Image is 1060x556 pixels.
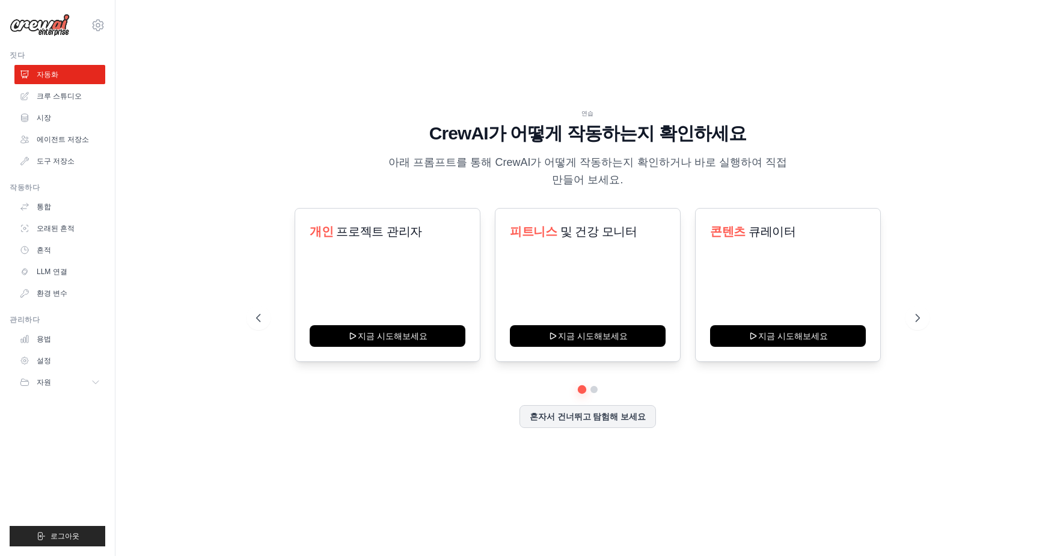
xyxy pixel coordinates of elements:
a: 설정 [14,351,105,370]
font: 용법 [37,335,51,343]
font: 자동화 [37,70,58,79]
font: 지금 시도해보세요 [357,331,427,341]
font: 작동하다 [10,183,40,192]
font: 및 건강 모니터 [560,225,637,238]
font: 지금 시도해보세요 [558,331,628,341]
font: 아래 프롬프트를 통해 CrewAI가 어떻게 작동하는지 확인하거나 바로 실행하여 직접 만들어 보세요. [388,156,786,186]
font: 큐레이터 [749,225,795,238]
font: 콘텐츠 [710,225,746,238]
font: 시장 [37,114,51,122]
a: 통합 [14,197,105,216]
a: LLM 연결 [14,262,105,281]
font: 흔적 [37,246,51,254]
a: 오래된 흔적 [14,219,105,238]
a: 용법 [14,329,105,349]
button: 자원 [14,373,105,392]
img: 심벌 마크 [10,14,70,37]
font: CrewAI가 어떻게 작동하는지 확인하세요 [429,123,747,143]
font: 오래된 흔적 [37,224,75,233]
font: 혼자서 건너뛰고 탐험해 보세요 [530,412,646,421]
font: 자원 [37,378,51,386]
font: 짓다 [10,51,25,60]
font: 로그아웃 [51,532,79,540]
font: 환경 변수 [37,289,67,298]
font: 크루 스튜디오 [37,92,82,100]
font: 프로젝트 관리자 [336,225,421,238]
font: 피트니스 [510,225,557,238]
font: 관리하다 [10,316,40,324]
button: 로그아웃 [10,526,105,546]
font: 통합 [37,203,51,211]
button: 혼자서 건너뛰고 탐험해 보세요 [519,405,657,428]
font: 설정 [37,356,51,365]
a: 크루 스튜디오 [14,87,105,106]
font: 지금 시도해보세요 [758,331,828,341]
button: 지금 시도해보세요 [510,325,666,347]
font: 연습 [581,110,595,117]
a: 환경 변수 [14,284,105,303]
a: 시장 [14,108,105,127]
button: 지금 시도해보세요 [310,325,465,347]
a: 에이전트 저장소 [14,130,105,149]
a: 자동화 [14,65,105,84]
a: 도구 저장소 [14,151,105,171]
font: 개인 [310,225,333,238]
font: 도구 저장소 [37,157,75,165]
a: 흔적 [14,240,105,260]
font: 에이전트 저장소 [37,135,89,144]
button: 지금 시도해보세요 [710,325,866,347]
font: LLM 연결 [37,267,67,276]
